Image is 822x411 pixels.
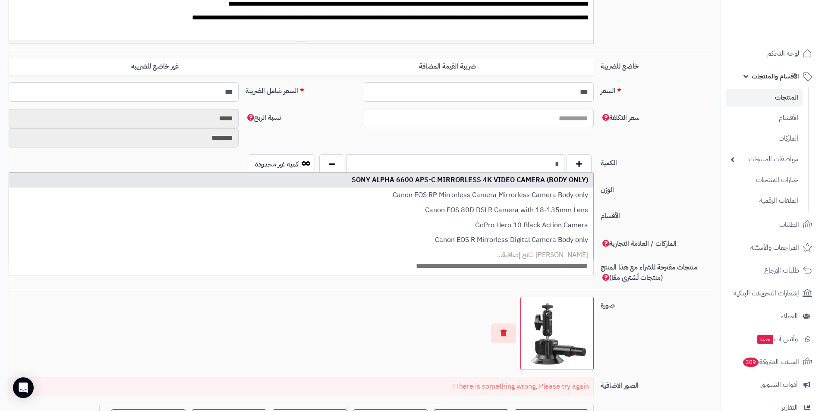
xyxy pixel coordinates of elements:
label: ضريبة القيمة المضافة [301,58,594,75]
li: Canon EOS R Mirrorless Digital Camera Body only [9,232,593,248]
label: خاضع للضريبة [597,58,715,72]
span: نسبة الربح [246,113,281,123]
a: أدوات التسويق [726,374,817,395]
span: وآتس آب [756,333,798,345]
span: 309 [743,358,759,367]
span: لوحة التحكم [767,47,799,60]
label: صورة [597,297,715,311]
img: Z [524,301,590,366]
a: إشعارات التحويلات البنكية [726,283,817,304]
label: غير خاضع للضريبه [9,58,301,75]
label: الأقسام [597,207,715,221]
a: مواصفات المنتجات [726,150,803,169]
span: الأقسام والمنتجات [752,70,799,82]
label: السعر [597,82,715,96]
label: السعر شامل الضريبة [242,82,360,96]
a: الملفات الرقمية [726,191,803,210]
span: إشعارات التحويلات البنكية [734,287,799,299]
span: جديد [757,335,773,344]
a: الأقسام [726,109,803,127]
span: منتجات مقترحة للشراء مع هذا المنتج (منتجات تُشترى معًا) [601,262,697,283]
span: سعر التكلفة [601,113,639,123]
a: لوحة التحكم [726,43,817,64]
a: المنتجات [726,89,803,107]
div: Open Intercom Messenger [13,377,34,398]
a: الطلبات [726,214,817,235]
a: خيارات المنتجات [726,171,803,189]
li: Canon EOS 80D DSLR Camera with 18-135mm Lens [9,203,593,218]
span: السلات المتروكة [742,356,799,368]
span: أدوات التسويق [760,379,798,391]
a: طلبات الإرجاع [726,260,817,281]
a: المراجعات والأسئلة [726,237,817,258]
a: السلات المتروكة309 [726,351,817,372]
li: GoPro Hero 10 Black Action Camera [9,218,593,233]
li: Canon EOS RP Mirrorless Camera Mirrorless Camera Body only [9,188,593,203]
label: الوزن [597,181,715,195]
span: الطلبات [779,219,799,231]
li: [PERSON_NAME] نتائج إضافية... [9,248,593,263]
span: طلبات الإرجاع [764,264,799,276]
li: SONY ALPHA 6600 APS-C MIRRORLESS 4K VIDEO CAMERA (BODY ONLY) [9,173,593,188]
a: وآتس آبجديد [726,329,817,349]
label: الكمية [597,154,715,168]
a: الماركات [726,129,803,148]
div: There is something wrong, Please try again! [9,377,594,396]
a: العملاء [726,306,817,326]
label: الصور الاضافية [597,377,715,391]
span: العملاء [781,310,798,322]
span: الماركات / العلامة التجارية [601,238,677,249]
span: المراجعات والأسئلة [750,242,799,254]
